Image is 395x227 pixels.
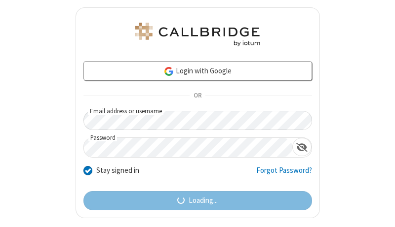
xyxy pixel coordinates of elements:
input: Email address or username [83,111,312,130]
input: Password [84,138,292,157]
span: OR [190,89,205,103]
a: Login with Google [83,61,312,81]
img: Astra [133,23,262,46]
label: Stay signed in [96,165,139,176]
div: Show password [292,138,312,156]
a: Forgot Password? [256,165,312,184]
iframe: Chat [370,201,388,220]
span: Loading... [189,195,218,206]
img: google-icon.png [163,66,174,77]
button: Loading... [83,191,312,211]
